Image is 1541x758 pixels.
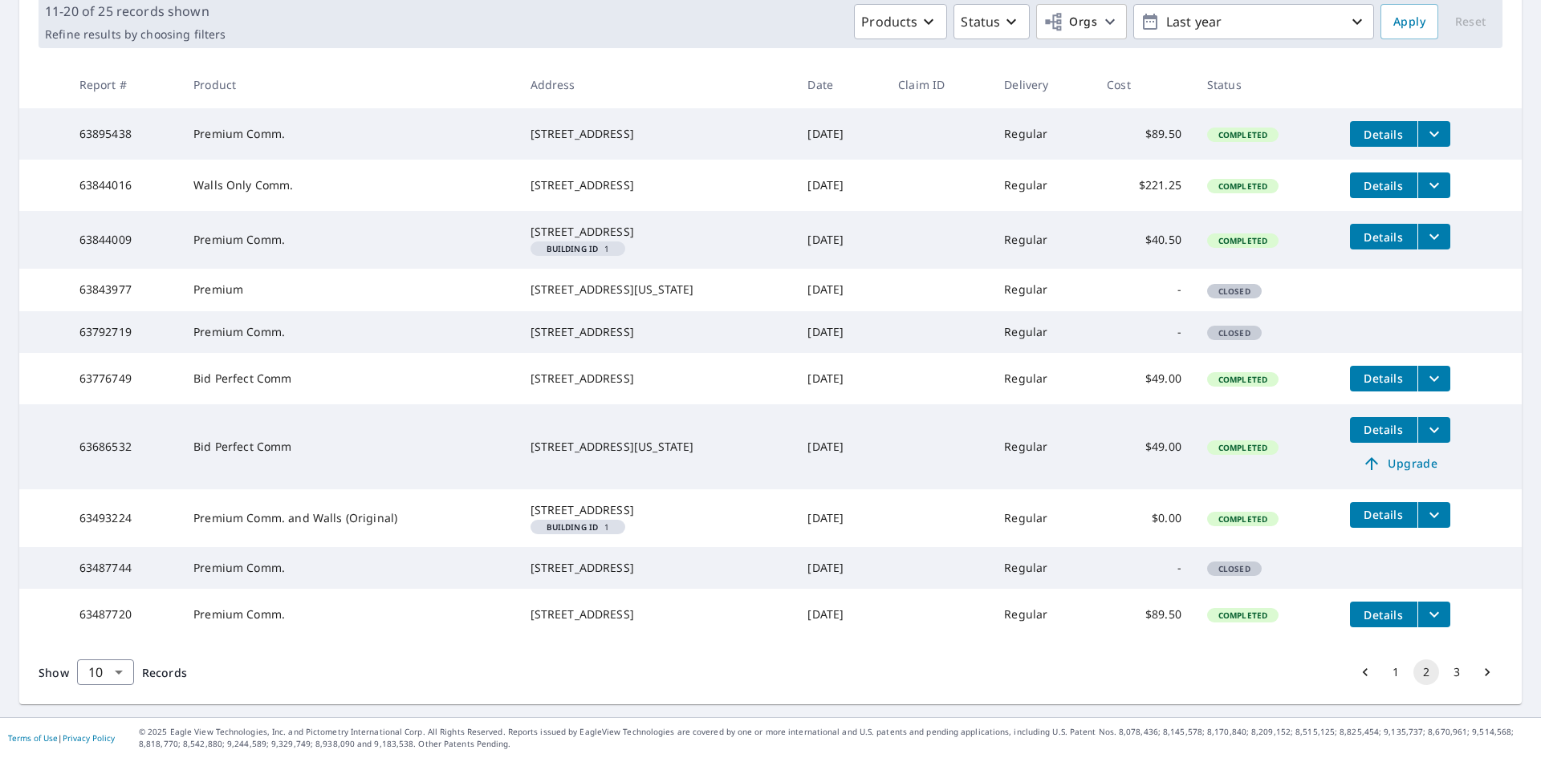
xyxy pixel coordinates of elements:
th: Claim ID [885,61,991,108]
button: Apply [1380,4,1438,39]
td: - [1094,547,1194,589]
td: - [1094,269,1194,310]
button: detailsBtn-63493224 [1350,502,1417,528]
th: Date [795,61,885,108]
td: $0.00 [1094,489,1194,547]
th: Report # [67,61,181,108]
button: Go to next page [1474,659,1500,685]
span: Details [1360,127,1408,142]
span: Closed [1209,563,1260,574]
td: 63844009 [67,211,181,269]
nav: pagination navigation [1350,659,1502,685]
button: page 2 [1413,659,1439,685]
td: $49.00 [1094,353,1194,404]
td: 63686532 [67,404,181,489]
button: detailsBtn-63686532 [1350,417,1417,443]
td: Premium Comm. [181,589,517,640]
td: Regular [991,547,1094,589]
button: Go to previous page [1352,659,1378,685]
span: Completed [1209,129,1277,140]
td: Regular [991,404,1094,489]
button: filesDropdownBtn-63895438 [1417,121,1450,147]
span: Completed [1209,180,1277,192]
td: Bid Perfect Comm [181,353,517,404]
span: Completed [1209,513,1277,525]
td: $49.00 [1094,404,1194,489]
td: Premium Comm. [181,211,517,269]
th: Address [518,61,795,108]
td: [DATE] [795,547,885,589]
span: Details [1360,422,1408,437]
span: Completed [1209,235,1277,246]
th: Delivery [991,61,1094,108]
td: Premium [181,269,517,310]
td: 63776749 [67,353,181,404]
td: 63792719 [67,311,181,353]
td: Premium Comm. and Walls (Original) [181,489,517,547]
p: Products [861,12,917,31]
span: 1 [537,245,620,253]
em: Building ID [547,245,599,253]
button: Last year [1133,4,1374,39]
th: Status [1194,61,1337,108]
a: Privacy Policy [63,732,115,744]
button: detailsBtn-63487720 [1350,602,1417,627]
p: 11-20 of 25 records shown [45,2,226,21]
td: [DATE] [795,311,885,353]
div: [STREET_ADDRESS] [531,224,783,240]
span: Details [1360,229,1408,245]
td: Regular [991,489,1094,547]
p: | [8,733,115,743]
td: Premium Comm. [181,108,517,160]
div: [STREET_ADDRESS][US_STATE] [531,282,783,298]
th: Product [181,61,517,108]
td: Regular [991,160,1094,211]
td: $221.25 [1094,160,1194,211]
td: [DATE] [795,269,885,310]
span: Closed [1209,286,1260,297]
button: filesDropdownBtn-63487720 [1417,602,1450,627]
span: Completed [1209,374,1277,385]
td: 63843977 [67,269,181,310]
span: Upgrade [1360,454,1441,473]
button: Go to page 3 [1444,659,1470,685]
div: Show 10 records [77,659,134,685]
span: Show [39,665,69,680]
td: 63493224 [67,489,181,547]
td: - [1094,311,1194,353]
p: Last year [1160,8,1348,36]
td: Regular [991,589,1094,640]
button: Status [953,4,1030,39]
div: [STREET_ADDRESS] [531,126,783,142]
td: $40.50 [1094,211,1194,269]
td: Regular [991,311,1094,353]
button: Orgs [1036,4,1127,39]
button: filesDropdownBtn-63844016 [1417,172,1450,198]
td: Regular [991,108,1094,160]
span: Records [142,665,187,680]
span: Completed [1209,610,1277,621]
div: [STREET_ADDRESS] [531,324,783,340]
div: [STREET_ADDRESS] [531,606,783,622]
td: [DATE] [795,160,885,211]
td: Regular [991,269,1094,310]
td: Walls Only Comm. [181,160,517,211]
div: 10 [77,650,134,695]
div: [STREET_ADDRESS][US_STATE] [531,439,783,455]
button: detailsBtn-63895438 [1350,121,1417,147]
button: detailsBtn-63776749 [1350,366,1417,391]
td: [DATE] [795,211,885,269]
td: Bid Perfect Comm [181,404,517,489]
div: [STREET_ADDRESS] [531,177,783,193]
a: Upgrade [1350,451,1450,476]
span: Details [1360,607,1408,622]
a: Terms of Use [8,732,58,744]
span: Completed [1209,442,1277,453]
td: [DATE] [795,404,885,489]
td: [DATE] [795,589,885,640]
button: detailsBtn-63844009 [1350,224,1417,249]
td: $89.50 [1094,589,1194,640]
td: Premium Comm. [181,547,517,589]
td: Regular [991,211,1094,269]
span: Apply [1393,12,1425,32]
